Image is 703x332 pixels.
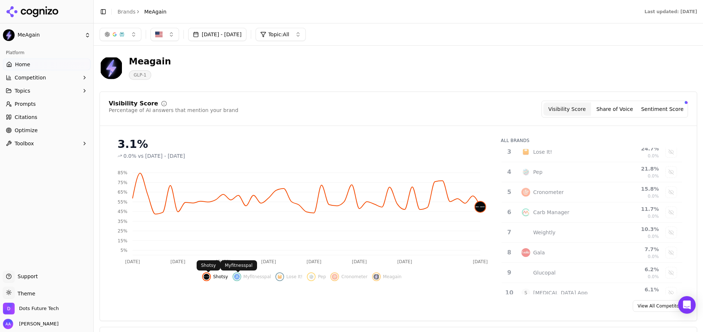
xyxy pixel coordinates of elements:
a: Brands [118,9,135,15]
tspan: [DATE] [473,259,488,264]
a: Optimize [3,124,90,136]
img: cronometer [332,274,338,280]
span: 0.0% [648,193,659,199]
div: Last updated: [DATE] [644,9,697,15]
a: Home [3,59,90,70]
span: Toolbox [15,140,34,147]
span: Pep [318,274,326,280]
img: myfitnesspal [234,274,240,280]
button: Visibility Score [543,102,591,116]
div: 21.8 % [612,165,659,172]
tspan: 55% [118,199,127,205]
span: vs [DATE] - [DATE] [138,152,185,160]
tspan: 75% [118,180,127,185]
img: meagain [373,274,379,280]
nav: breadcrumb [118,8,167,15]
img: pep [521,168,530,176]
div: 6.1 % [612,286,659,293]
img: Dots Future Tech [3,303,15,314]
span: [PERSON_NAME] [16,321,59,327]
span: GLP-1 [129,70,151,80]
span: Cronometer [341,274,367,280]
span: 0.0% [648,153,659,159]
p: Myfitnesspal [225,262,253,268]
div: 10 [505,288,514,297]
div: 10.3 % [612,225,659,233]
tspan: [DATE] [125,259,140,264]
span: Dots Future Tech [19,305,59,312]
span: Lose It! [286,274,302,280]
div: 7 [505,228,514,237]
span: Topic: All [268,31,289,38]
span: MeAgain [18,32,82,38]
img: gala [521,248,530,257]
tspan: [DATE] [352,259,367,264]
tspan: 45% [118,209,127,214]
tspan: 35% [118,219,127,224]
span: Home [15,61,30,68]
span: Topics [15,87,30,94]
tspan: 5% [120,248,127,253]
a: Citations [3,111,90,123]
span: Prompts [15,100,36,108]
img: US [155,31,163,38]
span: 0.0% [648,173,659,179]
span: S [521,288,530,297]
div: 9 [505,268,514,277]
tr: 7weightlyWeightly10.3%0.0%Show weightly data [502,223,682,243]
button: Show meagain data [372,272,402,281]
tspan: 25% [118,228,127,234]
tr: 8galaGala7.7%0.0%Show gala data [502,243,682,263]
button: Show semaglutide app data [665,287,677,299]
tr: 6carb managerCarb Manager11.7%0.0%Show carb manager data [502,202,682,223]
button: Sentiment Score [639,102,686,116]
div: 4 [505,168,514,176]
tr: 9glucopalGlucopal6.2%0.0%Show glucopal data [502,263,682,283]
div: Carb Manager [533,209,569,216]
div: 6.2 % [612,266,659,273]
tr: 4pepPep21.8%0.0%Show pep data [502,162,682,182]
div: 5 [505,188,514,197]
img: cronometer [521,188,530,197]
tr: 3lose it!Lose It!24.7%0.0%Show lose it! data [502,142,682,162]
button: Show pep data [665,166,677,178]
button: Show lose it! data [665,146,677,158]
img: lose it! [277,274,283,280]
button: Show gala data [665,247,677,258]
tspan: 85% [118,170,127,175]
div: Percentage of AI answers that mention your brand [109,107,238,114]
tspan: 65% [118,190,127,195]
div: 3.1% [118,138,486,151]
div: 6 [505,208,514,217]
img: shotsy [204,274,209,280]
div: Cronometer [533,189,563,196]
button: Topics [3,85,90,97]
div: Lose It! [533,148,552,156]
span: 0.0% [648,294,659,300]
div: Gala [533,249,545,256]
div: Platform [3,47,90,59]
img: Ameer Asghar [3,319,13,329]
span: MeAgain [144,8,167,15]
div: Weightly [533,229,555,236]
button: Hide shotsy data [202,272,228,281]
img: weightly [521,228,530,237]
a: Prompts [3,98,90,110]
div: 7.7 % [612,246,659,253]
p: Shotsy [201,262,216,268]
tspan: [DATE] [171,259,186,264]
span: Shotsy [213,274,228,280]
div: All Brands [501,138,682,143]
button: Show cronometer data [665,186,677,198]
tr: 10S[MEDICAL_DATA] App6.1%0.0%Show semaglutide app data [502,283,682,303]
div: [MEDICAL_DATA] App [533,289,588,296]
img: shotsy [475,202,486,212]
span: Optimize [15,127,38,134]
div: Meagain [129,56,171,67]
img: pep [308,274,314,280]
button: Show cronometer data [330,272,367,281]
span: Meagain [383,274,402,280]
button: [DATE] - [DATE] [188,28,246,41]
button: Open organization switcher [3,303,59,314]
img: MeAgain [3,29,15,41]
